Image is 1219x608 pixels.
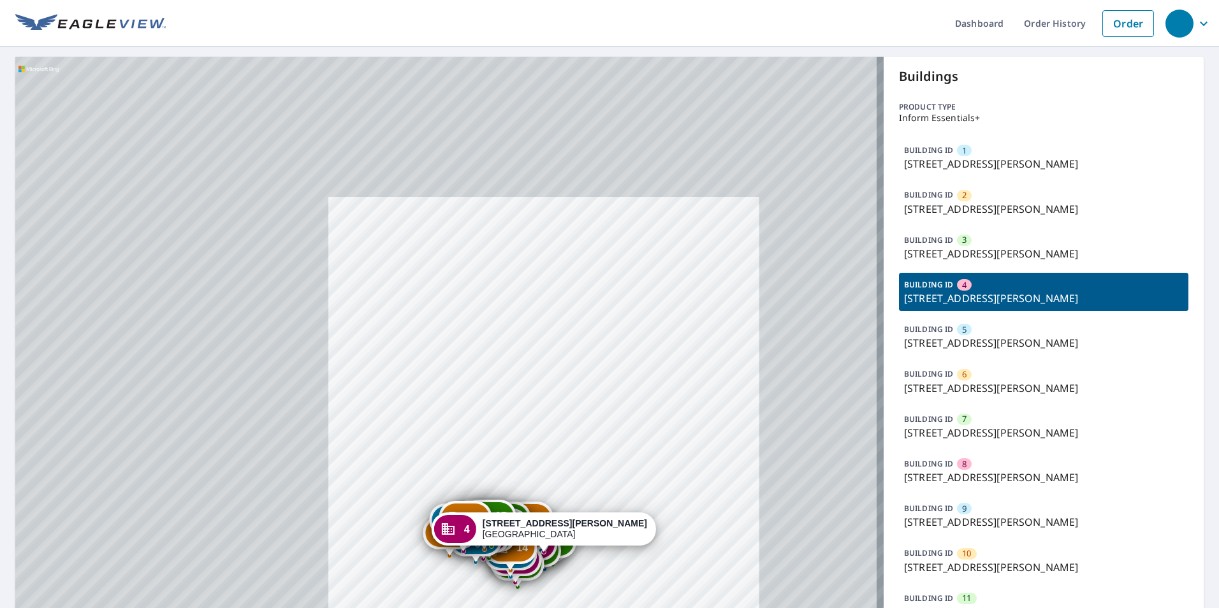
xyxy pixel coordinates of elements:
[904,560,1183,575] p: [STREET_ADDRESS][PERSON_NAME]
[484,537,537,577] div: Dropped pin, building 13, Commercial property, 12 John Cir Salinas, CA 93905
[904,324,953,335] p: BUILDING ID
[904,335,1183,351] p: [STREET_ADDRESS][PERSON_NAME]
[904,547,953,558] p: BUILDING ID
[454,500,507,539] div: Dropped pin, building 24, Commercial property, 1240 E Alisal St Salinas, CA 93905
[430,503,483,543] div: Dropped pin, building 29, Commercial property, 1230 E Alisal St Salinas, CA 93905
[899,113,1188,123] p: Inform Essentials+
[483,518,647,540] div: [GEOGRAPHIC_DATA]
[463,500,516,539] div: Dropped pin, building 27, Commercial property, 1250 E Alisal St Salinas, CA 93905
[904,470,1183,485] p: [STREET_ADDRESS][PERSON_NAME]
[962,458,967,470] span: 8
[904,503,953,514] p: BUILDING ID
[904,414,953,424] p: BUILDING ID
[904,380,1183,396] p: [STREET_ADDRESS][PERSON_NAME]
[904,156,1183,171] p: [STREET_ADDRESS][PERSON_NAME]
[464,525,470,534] span: 4
[488,543,541,583] div: Dropped pin, building 12, Commercial property, 16 John Cir Salinas, CA 93905
[423,516,476,556] div: Dropped pin, building 26, Commercial property, 1230 E Alisal St Salinas, CA 93905
[904,235,953,245] p: BUILDING ID
[904,514,1183,530] p: [STREET_ADDRESS][PERSON_NAME]
[962,503,967,515] span: 9
[516,543,528,553] span: 14
[439,501,492,540] div: Dropped pin, building 30, Commercial property, 1230 E Alisal St Salinas, CA 93905
[962,324,967,336] span: 5
[1102,10,1154,37] a: Order
[899,101,1188,113] p: Product type
[904,458,953,469] p: BUILDING ID
[15,14,166,33] img: EV Logo
[899,67,1188,86] p: Buildings
[478,502,530,541] div: Dropped pin, building 15, Commercial property, 1250 E Alisal St Salinas, CA 93905
[962,145,967,157] span: 1
[962,279,967,291] span: 4
[465,507,518,546] div: Dropped pin, building 23, Commercial property, 1235 John St Salinas, CA 93905
[476,509,529,548] div: Dropped pin, building 16, Commercial property, 1235 John St Salinas, CA 93905
[962,547,971,560] span: 10
[495,511,507,521] span: 27
[432,512,656,552] div: Dropped pin, building 4, Commercial property, 1260 John St Salinas, CA 93905
[904,368,953,379] p: BUILDING ID
[483,518,647,528] strong: [STREET_ADDRESS][PERSON_NAME]
[904,291,1183,306] p: [STREET_ADDRESS][PERSON_NAME]
[962,592,971,604] span: 11
[904,593,953,604] p: BUILDING ID
[904,189,953,200] p: BUILDING ID
[962,234,967,246] span: 3
[904,425,1183,440] p: [STREET_ADDRESS][PERSON_NAME]
[962,189,967,201] span: 2
[904,145,953,156] p: BUILDING ID
[491,547,544,587] div: Dropped pin, building 11, Commercial property, 20 John Cir Salinas, CA 93905
[472,510,525,550] div: Dropped pin, building 17, Commercial property, 1235 John St Salinas, CA 93905
[962,413,967,425] span: 7
[904,201,1183,217] p: [STREET_ADDRESS][PERSON_NAME]
[904,246,1183,261] p: [STREET_ADDRESS][PERSON_NAME]
[962,368,967,380] span: 6
[904,279,953,290] p: BUILDING ID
